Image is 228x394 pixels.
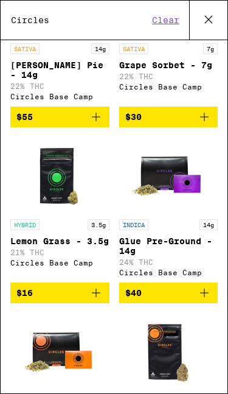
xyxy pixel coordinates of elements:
p: INDICA [119,219,148,230]
p: SATIVA [10,43,40,54]
span: $55 [16,112,33,122]
span: $40 [125,288,142,298]
div: Circles Base Camp [10,259,109,267]
img: Circles Base Camp - Lemon Grass - 3.5g [22,137,98,213]
p: 14g [199,219,218,230]
p: 14g [91,43,109,54]
button: Add to bag [119,107,218,127]
span: $16 [16,288,33,298]
span: $30 [125,112,142,122]
p: 3.5g [88,219,109,230]
img: Circles Base Camp - Glue Pre-Ground - 14g [130,137,206,213]
button: Clear [148,15,183,26]
button: Add to bag [119,283,218,303]
div: Circles Base Camp [10,93,109,100]
a: Open page for Lemon Grass - 3.5g from Circles Base Camp [10,137,109,283]
p: 7g [203,43,218,54]
button: Add to bag [10,283,109,303]
p: Lemon Grass - 3.5g [10,236,109,246]
p: 22% THC [119,72,218,80]
p: Glue Pre-Ground - 14g [119,236,218,256]
div: Circles Base Camp [119,83,218,91]
p: HYBRID [10,219,40,230]
button: Add to bag [10,107,109,127]
div: Circles Base Camp [119,269,218,276]
a: Open page for Glue Pre-Ground - 14g from Circles Base Camp [119,137,218,283]
img: Circles Base Camp - Guava Pre-Ground - 14g [22,313,98,389]
p: 24% THC [119,258,218,266]
p: SATIVA [119,43,148,54]
input: Search the Eaze menu [10,15,148,26]
p: Grape Sorbet - 7g [119,60,218,70]
img: Circles Base Camp - Gelonade - 3.5g [130,313,206,389]
p: [PERSON_NAME] Pie - 14g [10,60,109,80]
p: 21% THC [10,248,109,256]
p: 22% THC [10,82,109,90]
